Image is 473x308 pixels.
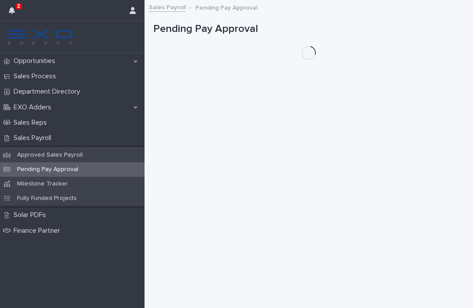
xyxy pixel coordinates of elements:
[10,103,58,112] p: EXO Adders
[10,227,67,235] p: Finance Partner
[17,3,20,9] p: 2
[149,2,186,12] a: Sales Payroll
[10,211,53,219] p: Solar PDFs
[10,180,75,188] p: Milestone Tracker
[10,134,58,142] p: Sales Payroll
[7,28,74,46] img: FKS5r6ZBThi8E5hshIGi
[10,87,87,96] p: Department Directory
[10,72,63,80] p: Sales Process
[10,57,62,65] p: Opportunities
[153,23,464,35] h1: Pending Pay Approval
[10,151,90,159] p: Approved Sales Payroll
[195,2,258,12] p: Pending Pay Approval
[10,119,54,127] p: Sales Reps
[9,5,20,21] div: 2
[10,166,85,173] p: Pending Pay Approval
[10,195,84,202] p: Fully Funded Projects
